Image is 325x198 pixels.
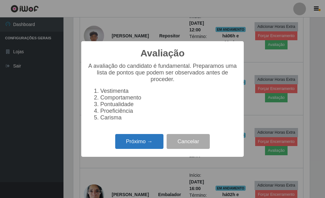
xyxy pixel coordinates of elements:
li: Vestimenta [100,88,237,94]
button: Próximo → [115,134,163,149]
li: Comportamento [100,94,237,101]
li: Pontualidade [100,101,237,108]
li: Proeficiência [100,108,237,114]
h2: Avaliação [141,48,185,59]
li: Carisma [100,114,237,121]
button: Cancelar [167,134,210,149]
p: A avaliação do candidato é fundamental. Preparamos uma lista de pontos que podem ser observados a... [88,63,237,83]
